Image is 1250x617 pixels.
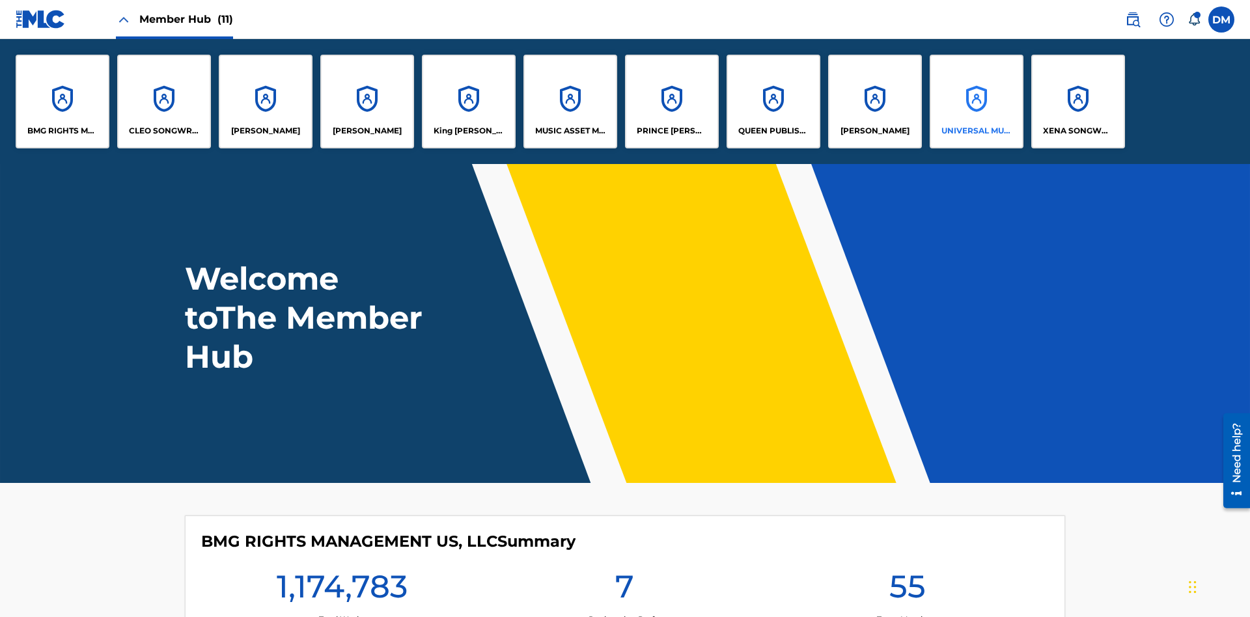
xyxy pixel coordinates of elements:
p: MUSIC ASSET MANAGEMENT (MAM) [535,125,606,137]
a: Public Search [1120,7,1146,33]
p: EYAMA MCSINGER [333,125,402,137]
h1: 7 [615,567,634,614]
a: Accounts[PERSON_NAME] [219,55,312,148]
span: (11) [217,13,233,25]
img: help [1159,12,1174,27]
h1: Welcome to The Member Hub [185,259,428,376]
a: AccountsPRINCE [PERSON_NAME] [625,55,719,148]
p: ELVIS COSTELLO [231,125,300,137]
p: XENA SONGWRITER [1043,125,1114,137]
div: User Menu [1208,7,1234,33]
p: CLEO SONGWRITER [129,125,200,137]
h1: 1,174,783 [277,567,408,614]
img: search [1125,12,1141,27]
p: King McTesterson [434,125,505,137]
a: Accounts[PERSON_NAME] [828,55,922,148]
div: Help [1154,7,1180,33]
span: Member Hub [139,12,233,27]
a: AccountsXENA SONGWRITER [1031,55,1125,148]
img: MLC Logo [16,10,66,29]
div: Notifications [1187,13,1201,26]
p: UNIVERSAL MUSIC PUB GROUP [941,125,1012,137]
h1: 55 [889,567,926,614]
a: AccountsKing [PERSON_NAME] [422,55,516,148]
a: AccountsBMG RIGHTS MANAGEMENT US, LLC [16,55,109,148]
a: AccountsUNIVERSAL MUSIC PUB GROUP [930,55,1023,148]
p: PRINCE MCTESTERSON [637,125,708,137]
a: AccountsMUSIC ASSET MANAGEMENT (MAM) [523,55,617,148]
p: RONALD MCTESTERSON [840,125,910,137]
a: AccountsQUEEN PUBLISHA [727,55,820,148]
p: BMG RIGHTS MANAGEMENT US, LLC [27,125,98,137]
iframe: Resource Center [1214,408,1250,515]
div: Drag [1189,568,1197,607]
img: Close [116,12,132,27]
a: Accounts[PERSON_NAME] [320,55,414,148]
iframe: Chat Widget [1185,555,1250,617]
a: AccountsCLEO SONGWRITER [117,55,211,148]
h4: BMG RIGHTS MANAGEMENT US, LLC [201,532,576,551]
p: QUEEN PUBLISHA [738,125,809,137]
